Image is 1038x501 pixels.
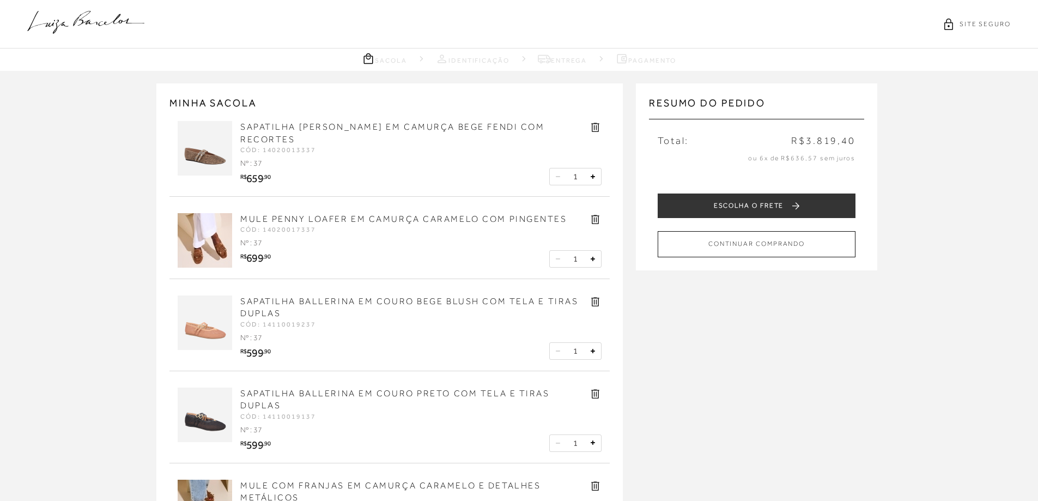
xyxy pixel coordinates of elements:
span: Nº : 37 [240,238,262,247]
button: ESCOLHA O FRETE [658,194,855,218]
img: SAPATILHA BALLERINA EM COURO PRETO COM TELA E TIRAS DUPLAS [178,388,232,442]
span: 1 [573,438,578,448]
button: CONTINUAR COMPRANDO [658,231,855,257]
span: Nº : 37 [240,425,262,434]
span: CÓD: 14020013337 [240,146,316,154]
a: SAPATILHA BALLERINA EM COURO PRETO COM TELA E TIRAS DUPLAS [240,389,550,411]
a: Pagamento [615,52,676,65]
img: MULE PENNY LOAFER EM CAMURÇA CARAMELO COM PINGENTES [178,213,232,268]
span: 1 [573,172,578,182]
span: 1 [573,254,578,264]
span: Total: [658,134,689,148]
span: SITE SEGURO [960,20,1011,29]
span: 1 [573,346,578,356]
a: Sacola [362,52,407,65]
a: Entrega [538,52,587,65]
span: CÓD: 14020017337 [240,226,316,233]
p: ou 6x de R$636,57 sem juros [658,154,855,163]
span: CÓD: 14110019137 [240,413,316,420]
a: MULE PENNY LOAFER EM CAMURÇA CARAMELO COM PINGENTES [240,214,567,224]
a: SAPATILHA BALLERINA EM COURO BEGE BLUSH COM TELA E TIRAS DUPLAS [240,297,578,318]
span: Nº : 37 [240,159,262,167]
a: SAPATILHA [PERSON_NAME] EM CAMURÇA BEGE FENDI COM RECORTES [240,122,544,144]
span: R$3.819,40 [791,134,855,148]
a: Identificação [435,52,509,65]
img: SAPATILHA MARY JANE EM CAMURÇA BEGE FENDI COM RECORTES [178,121,232,176]
span: Nº : 37 [240,333,262,342]
span: CÓD: 14110019237 [240,321,316,328]
h3: Resumo do pedido [649,96,864,119]
h2: MINHA SACOLA [169,96,610,110]
img: SAPATILHA BALLERINA EM COURO BEGE BLUSH COM TELA E TIRAS DUPLAS [178,295,232,350]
